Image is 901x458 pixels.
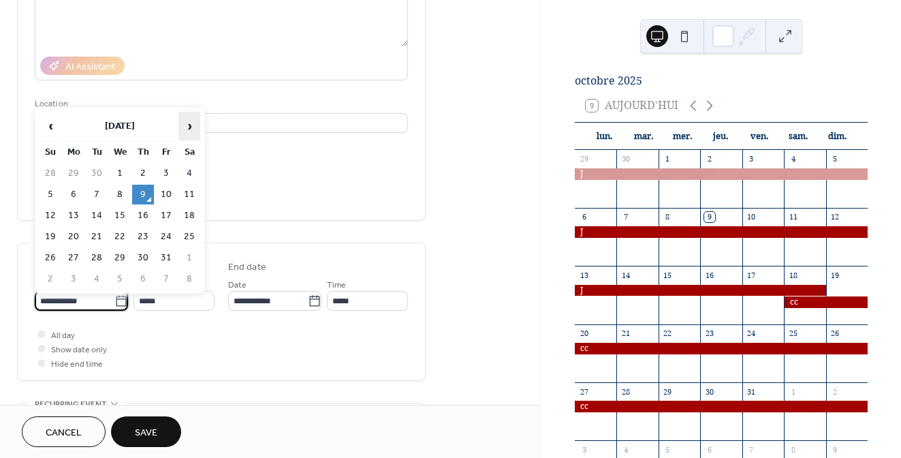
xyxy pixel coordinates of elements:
[63,248,84,268] td: 27
[830,212,840,222] div: 12
[39,248,61,268] td: 26
[135,426,157,440] span: Save
[830,386,840,397] div: 2
[51,343,107,357] span: Show date only
[178,248,200,268] td: 1
[575,401,868,412] div: cc
[109,185,131,204] td: 8
[39,164,61,183] td: 28
[178,164,200,183] td: 4
[788,270,798,280] div: 18
[746,270,757,280] div: 17
[51,357,103,371] span: Hide end time
[39,185,61,204] td: 5
[830,444,840,455] div: 9
[704,329,714,339] div: 23
[178,269,200,289] td: 8
[746,329,757,339] div: 24
[51,329,75,343] span: All day
[155,142,177,162] th: Fr
[86,164,108,183] td: 30
[663,154,673,164] div: 1
[109,248,131,268] td: 29
[746,212,757,222] div: 10
[579,212,589,222] div: 6
[704,386,714,397] div: 30
[63,112,177,141] th: [DATE]
[39,227,61,247] td: 19
[579,154,589,164] div: 29
[575,73,868,89] div: octobre 2025
[39,206,61,226] td: 12
[86,142,108,162] th: Tu
[830,270,840,280] div: 19
[579,444,589,455] div: 3
[663,444,673,455] div: 5
[579,386,589,397] div: 27
[620,329,631,339] div: 21
[132,248,154,268] td: 30
[39,269,61,289] td: 2
[63,142,84,162] th: Mo
[575,343,868,354] div: cc
[579,270,589,280] div: 13
[86,206,108,226] td: 14
[155,164,177,183] td: 3
[109,142,131,162] th: We
[109,164,131,183] td: 1
[788,154,798,164] div: 4
[779,123,818,150] div: sam.
[63,227,84,247] td: 20
[575,226,868,238] div: J
[663,270,673,280] div: 15
[788,212,798,222] div: 11
[132,185,154,204] td: 9
[155,227,177,247] td: 24
[746,386,757,397] div: 31
[830,329,840,339] div: 26
[178,206,200,226] td: 18
[132,269,154,289] td: 6
[818,123,857,150] div: dim.
[132,164,154,183] td: 2
[39,142,61,162] th: Su
[746,154,757,164] div: 3
[586,123,625,150] div: lun.
[86,269,108,289] td: 4
[132,142,154,162] th: Th
[63,269,84,289] td: 3
[625,123,663,150] div: mar.
[663,386,673,397] div: 29
[579,329,589,339] div: 20
[63,164,84,183] td: 29
[663,123,702,150] div: mer.
[86,248,108,268] td: 28
[178,142,200,162] th: Sa
[327,278,346,292] span: Time
[132,227,154,247] td: 23
[63,185,84,204] td: 6
[35,397,107,412] span: Recurring event
[788,329,798,339] div: 25
[22,416,106,447] button: Cancel
[704,270,714,280] div: 16
[620,444,631,455] div: 4
[701,123,740,150] div: jeu.
[228,260,266,275] div: End date
[620,154,631,164] div: 30
[109,269,131,289] td: 5
[86,227,108,247] td: 21
[830,154,840,164] div: 5
[575,168,868,180] div: J
[109,227,131,247] td: 22
[155,248,177,268] td: 31
[740,123,779,150] div: ven.
[620,386,631,397] div: 28
[155,185,177,204] td: 10
[620,270,631,280] div: 14
[111,416,181,447] button: Save
[155,206,177,226] td: 17
[620,212,631,222] div: 7
[663,212,673,222] div: 8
